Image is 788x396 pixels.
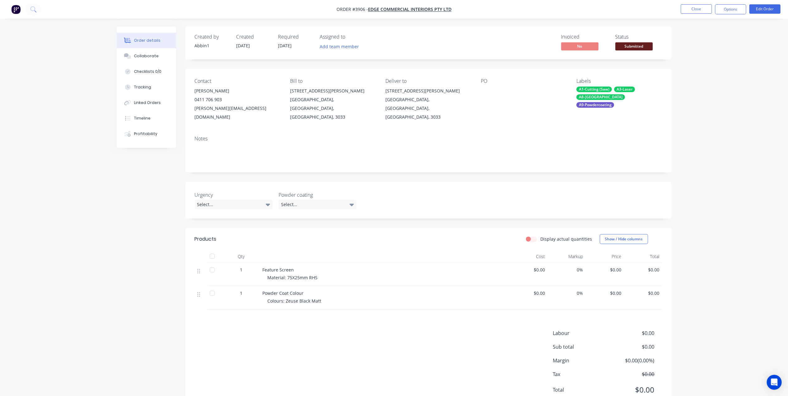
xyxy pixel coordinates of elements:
[553,386,609,394] span: Total
[11,5,21,14] img: Factory
[588,266,622,273] span: $0.00
[576,78,662,84] div: Labels
[509,250,548,263] div: Cost
[614,87,635,92] div: A3-Laser
[547,250,586,263] div: Markup
[134,84,151,90] div: Tracking
[608,329,654,337] span: $0.00
[624,250,662,263] div: Total
[608,343,654,351] span: $0.00
[278,43,292,49] span: [DATE]
[626,266,660,273] span: $0.00
[715,4,746,14] button: Options
[541,236,592,242] label: Display actual quantities
[279,191,356,199] label: Powder coating
[195,200,273,209] div: Select...
[368,7,451,12] a: Edge Commercial Interiors Pty Ltd
[553,329,609,337] span: Labour
[195,235,217,243] div: Products
[553,343,609,351] span: Sub total
[586,250,624,263] div: Price
[223,250,260,263] div: Qty
[608,384,654,395] span: $0.00
[195,104,280,121] div: [PERSON_NAME][EMAIL_ADDRESS][DOMAIN_NAME]
[576,87,612,92] div: A1-Cutting (Saw)
[615,42,653,50] span: Submitted
[263,267,294,273] span: Feature Screen
[134,38,160,43] div: Order details
[240,266,243,273] span: 1
[553,370,609,378] span: Tax
[385,95,471,121] div: [GEOGRAPHIC_DATA], [GEOGRAPHIC_DATA], [GEOGRAPHIC_DATA], 3033
[385,87,471,95] div: [STREET_ADDRESS][PERSON_NAME]
[553,357,609,364] span: Margin
[512,266,545,273] span: $0.00
[268,298,322,304] span: Colours: Zeuse Black Matt
[608,370,654,378] span: $0.00
[600,234,648,244] button: Show / Hide columns
[195,87,280,95] div: [PERSON_NAME]
[320,34,382,40] div: Assigned to
[290,95,375,121] div: [GEOGRAPHIC_DATA], [GEOGRAPHIC_DATA], [GEOGRAPHIC_DATA], 3033
[681,4,712,14] button: Close
[290,87,375,95] div: [STREET_ADDRESS][PERSON_NAME]
[117,79,176,95] button: Tracking
[316,42,362,51] button: Add team member
[117,48,176,64] button: Collaborate
[608,357,654,364] span: $0.00 ( 0.00 %)
[134,53,159,59] div: Collaborate
[561,34,608,40] div: Invoiced
[512,290,545,296] span: $0.00
[117,111,176,126] button: Timeline
[195,87,280,121] div: [PERSON_NAME]0411 706 903[PERSON_NAME][EMAIL_ADDRESS][DOMAIN_NAME]
[117,95,176,111] button: Linked Orders
[337,7,368,12] span: Order #3906 -
[134,131,157,137] div: Profitability
[195,34,229,40] div: Created by
[236,43,250,49] span: [DATE]
[117,33,176,48] button: Order details
[561,42,599,50] span: No
[320,42,362,51] button: Add team member
[134,69,161,74] div: Checklists 0/0
[279,200,356,209] div: Select...
[550,266,583,273] span: 0%
[550,290,583,296] span: 0%
[588,290,622,296] span: $0.00
[195,136,662,142] div: Notes
[195,78,280,84] div: Contact
[576,94,625,100] div: A8-[GEOGRAPHIC_DATA]
[134,100,161,106] div: Linked Orders
[749,4,781,14] button: Edit Order
[290,78,375,84] div: Bill to
[263,290,304,296] span: Powder Coat Colour
[385,87,471,121] div: [STREET_ADDRESS][PERSON_NAME][GEOGRAPHIC_DATA], [GEOGRAPHIC_DATA], [GEOGRAPHIC_DATA], 3033
[481,78,566,84] div: PO
[268,275,318,280] span: Material: 75X25mm RHS
[615,42,653,52] button: Submitted
[236,34,271,40] div: Created
[240,290,243,296] span: 1
[195,42,229,49] div: Abbin1
[117,126,176,142] button: Profitability
[576,102,614,108] div: A9-Powdercoating
[134,115,150,121] div: Timeline
[626,290,660,296] span: $0.00
[117,64,176,79] button: Checklists 0/0
[195,95,280,104] div: 0411 706 903
[615,34,662,40] div: Status
[195,191,273,199] label: Urgency
[278,34,313,40] div: Required
[767,375,782,390] div: Open Intercom Messenger
[385,78,471,84] div: Deliver to
[290,87,375,121] div: [STREET_ADDRESS][PERSON_NAME][GEOGRAPHIC_DATA], [GEOGRAPHIC_DATA], [GEOGRAPHIC_DATA], 3033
